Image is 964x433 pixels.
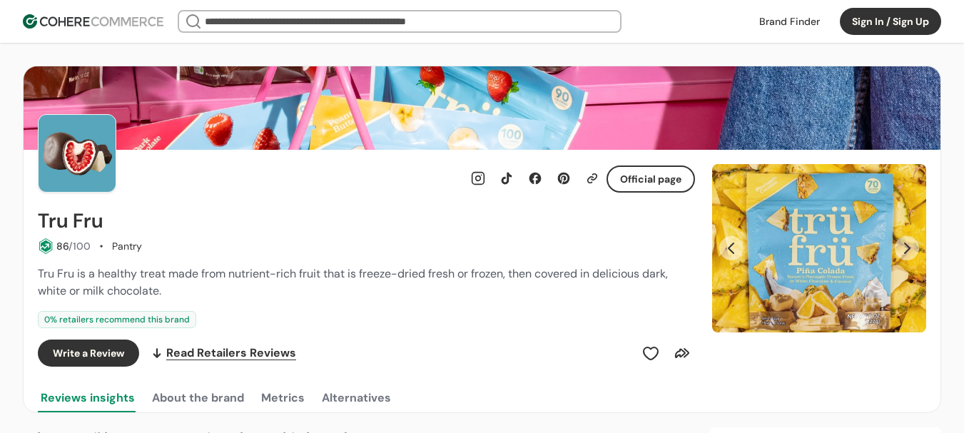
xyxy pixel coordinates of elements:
span: Tru Fru is a healthy treat made from nutrient-rich fruit that is freeze-dried fresh or frozen, th... [38,266,668,298]
button: Sign In / Sign Up [840,8,941,35]
img: Cohere Logo [23,14,163,29]
div: 0 % retailers recommend this brand [38,311,196,328]
div: Slide 3 [712,164,926,332]
button: About the brand [149,384,247,412]
button: Next Slide [895,236,919,260]
button: Reviews insights [38,384,138,412]
button: Official page [607,165,695,193]
img: Slide 2 [712,164,926,332]
button: Previous Slide [719,236,744,260]
span: /100 [69,240,91,253]
h2: Tru Fru [38,210,103,233]
img: Brand cover image [24,66,940,150]
a: Read Retailers Reviews [151,340,296,367]
button: Write a Review [38,340,139,367]
span: 86 [56,240,69,253]
div: Pantry [112,239,142,254]
span: Read Retailers Reviews [166,345,296,362]
button: Metrics [258,384,308,412]
img: Brand Photo [38,114,116,193]
div: Carousel [712,164,926,332]
button: Alternatives [319,384,394,412]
